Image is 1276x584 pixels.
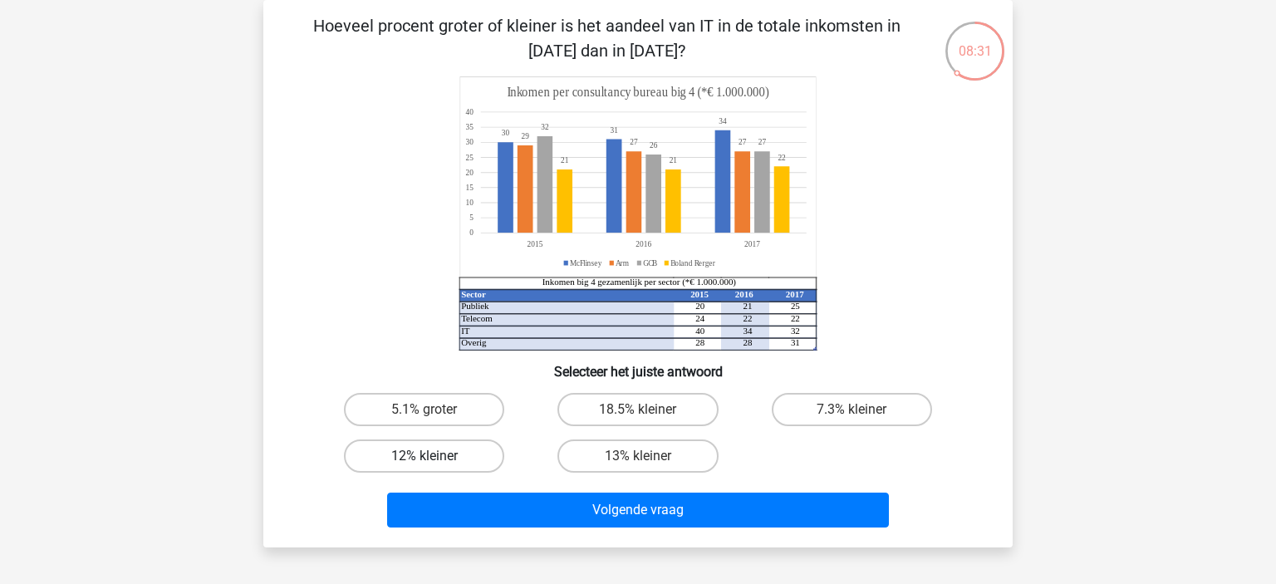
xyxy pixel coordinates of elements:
[786,289,804,299] tspan: 2017
[465,183,474,193] tspan: 15
[465,137,474,147] tspan: 30
[461,301,489,311] tspan: Publiek
[461,313,493,323] tspan: Telecom
[344,393,504,426] label: 5.1% groter
[744,326,753,336] tspan: 34
[616,258,629,267] tspan: Arm
[791,326,800,336] tspan: 32
[772,393,932,426] label: 7.3% kleiner
[670,258,716,267] tspan: Boland Rerger
[508,85,769,101] tspan: Inkomen per consultancy bureau big 4 (*€ 1.000.000)
[557,393,718,426] label: 18.5% kleiner
[542,277,737,287] tspan: Inkomen big 4 gezamenlijk per sector (*€ 1.000.000)
[695,337,704,347] tspan: 28
[744,337,753,347] tspan: 28
[791,301,800,311] tspan: 25
[695,313,704,323] tspan: 24
[461,326,470,336] tspan: IT
[735,289,753,299] tspan: 2016
[557,439,718,473] label: 13% kleiner
[744,313,753,323] tspan: 22
[465,107,474,117] tspan: 40
[469,228,474,238] tspan: 0
[502,128,510,138] tspan: 30
[610,125,618,135] tspan: 31
[465,152,474,162] tspan: 25
[344,439,504,473] label: 12% kleiner
[695,301,704,311] tspan: 20
[744,301,753,311] tspan: 21
[944,20,1006,61] div: 08:31
[719,116,727,126] tspan: 34
[650,140,658,150] tspan: 26
[528,239,760,249] tspan: 201520162017
[630,137,746,147] tspan: 2727
[695,326,704,336] tspan: 40
[461,289,486,299] tspan: Sector
[387,493,890,528] button: Volgende vraag
[791,313,800,323] tspan: 22
[791,337,800,347] tspan: 31
[465,167,474,177] tspan: 20
[778,152,785,162] tspan: 22
[561,155,677,165] tspan: 2121
[290,13,924,63] p: Hoeveel procent groter of kleiner is het aandeel van IT in de totale inkomsten in [DATE] dan in [...
[758,137,767,147] tspan: 27
[643,258,658,267] tspan: GCB
[465,198,474,208] tspan: 10
[690,289,709,299] tspan: 2015
[522,131,529,141] tspan: 29
[465,122,474,132] tspan: 35
[570,258,602,267] tspan: McFlinsey
[290,351,986,380] h6: Selecteer het juiste antwoord
[469,213,474,223] tspan: 5
[461,337,487,347] tspan: Overig
[541,122,549,132] tspan: 32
